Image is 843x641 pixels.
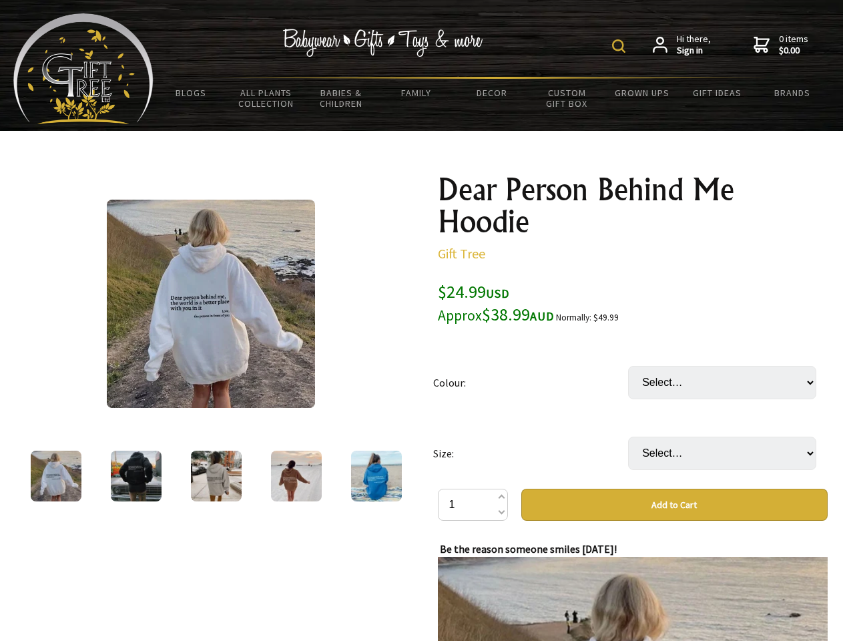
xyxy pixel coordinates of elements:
strong: $0.00 [779,45,808,57]
a: 0 items$0.00 [754,33,808,57]
a: BLOGS [154,79,229,107]
a: Hi there,Sign in [653,33,711,57]
img: Dear Person Behind Me Hoodie [191,451,242,501]
img: Dear Person Behind Me Hoodie [111,451,162,501]
a: Gift Tree [438,245,485,262]
span: AUD [530,308,554,324]
img: Babywear - Gifts - Toys & more [283,29,483,57]
td: Size: [433,418,628,489]
img: Babyware - Gifts - Toys and more... [13,13,154,124]
img: Dear Person Behind Me Hoodie [351,451,402,501]
a: Family [379,79,455,107]
a: Babies & Children [304,79,379,118]
button: Add to Cart [521,489,828,521]
small: Normally: $49.99 [556,312,619,323]
img: product search [612,39,625,53]
span: USD [486,286,509,301]
span: 0 items [779,33,808,57]
img: Dear Person Behind Me Hoodie [31,451,81,501]
a: Grown Ups [604,79,679,107]
a: Gift Ideas [679,79,755,107]
a: Decor [454,79,529,107]
span: $24.99 $38.99 [438,280,554,325]
img: Dear Person Behind Me Hoodie [107,200,315,408]
strong: Sign in [677,45,711,57]
a: Brands [755,79,830,107]
a: All Plants Collection [229,79,304,118]
img: Dear Person Behind Me Hoodie [271,451,322,501]
td: Colour: [433,347,628,418]
span: Hi there, [677,33,711,57]
h1: Dear Person Behind Me Hoodie [438,174,828,238]
small: Approx [438,306,482,325]
a: Custom Gift Box [529,79,605,118]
